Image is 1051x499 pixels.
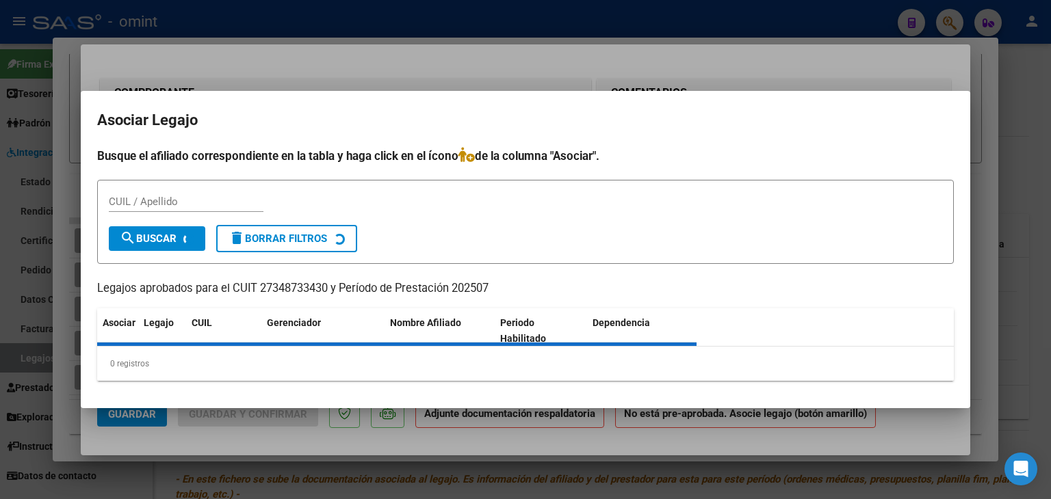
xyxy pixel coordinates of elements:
div: 0 registros [97,347,954,381]
button: Borrar Filtros [216,225,357,252]
button: Buscar [109,226,205,251]
datatable-header-cell: Nombre Afiliado [385,308,495,353]
span: Legajo [144,317,174,328]
span: CUIL [192,317,212,328]
span: Periodo Habilitado [500,317,546,344]
h2: Asociar Legajo [97,107,954,133]
span: Borrar Filtros [229,232,327,245]
datatable-header-cell: Asociar [97,308,138,353]
span: Gerenciador [267,317,321,328]
h4: Busque el afiliado correspondiente en la tabla y haga click en el ícono de la columna "Asociar". [97,147,954,165]
div: Open Intercom Messenger [1004,453,1037,485]
mat-icon: search [120,230,136,246]
datatable-header-cell: Dependencia [587,308,697,353]
span: Asociar [103,317,135,328]
mat-icon: delete [229,230,245,246]
datatable-header-cell: CUIL [186,308,261,353]
span: Buscar [120,232,177,245]
span: Nombre Afiliado [390,317,461,328]
datatable-header-cell: Periodo Habilitado [495,308,587,353]
p: Legajos aprobados para el CUIT 27348733430 y Período de Prestación 202507 [97,280,954,297]
span: Dependencia [593,317,650,328]
datatable-header-cell: Gerenciador [261,308,385,353]
datatable-header-cell: Legajo [138,308,186,353]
